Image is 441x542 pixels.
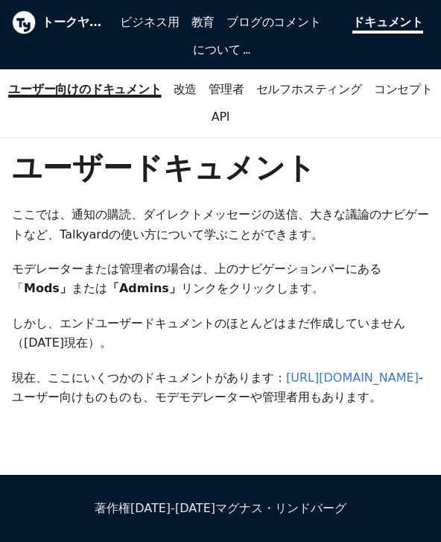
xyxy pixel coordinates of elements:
[12,499,429,518] div: 著作権[DATE]-[DATE]マグナス・リンドバーグ
[226,15,320,29] span: ブログのコメント
[12,368,429,408] p: 現在、ここにいくつかのドキュメントがあります： - ユーザー向けものものも、モデモデレーターや管理者用もあります。
[352,15,423,34] span: ドキュメント
[12,149,429,186] h1: ユーザードキュメント
[114,8,185,37] a: ビジネス用
[12,259,429,299] p: モデレーターまたは管理者の場合は、 上のナビゲーションバーにある 「 または リンク をクリックします 。
[368,75,439,104] a: コンセプト
[107,281,181,295] strong: 「Admins」
[2,75,167,104] a: ユーザー向けのドキュメント
[24,281,72,295] strong: Mods」
[12,205,429,245] p: ここでは、通知の購読、ダイレクトメッセージの送信、大きな議論のナビゲートなど、Talkyardの使い方について学ぶことができます。
[120,15,179,29] span: ビジネス用
[168,75,203,104] a: 改造
[206,104,236,132] a: API
[12,10,102,34] a: トークヤードのロゴトークヤード
[191,15,215,29] span: 教育
[12,314,429,353] p: しかし、エンドユーザードキュメントのほとんどはまだ作成していません（[DATE]現在）。
[193,42,248,57] a: について
[327,8,429,37] a: ドキュメント
[286,371,419,385] a: [URL][DOMAIN_NAME]
[220,8,326,37] a: ブログのコメント
[42,13,102,32] b: トークヤード
[250,75,368,104] a: セルフホスティング
[185,8,221,37] a: 教育
[12,10,36,34] img: トークヤードのロゴ
[203,75,250,104] a: 管理者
